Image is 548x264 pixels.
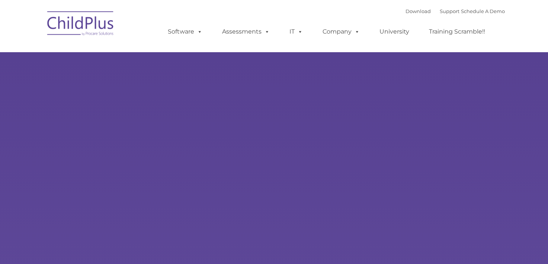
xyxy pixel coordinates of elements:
[422,24,493,39] a: Training Scramble!!
[315,24,367,39] a: Company
[282,24,310,39] a: IT
[406,8,505,14] font: |
[461,8,505,14] a: Schedule A Demo
[372,24,417,39] a: University
[44,6,118,43] img: ChildPlus by Procare Solutions
[440,8,459,14] a: Support
[215,24,277,39] a: Assessments
[160,24,210,39] a: Software
[406,8,431,14] a: Download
